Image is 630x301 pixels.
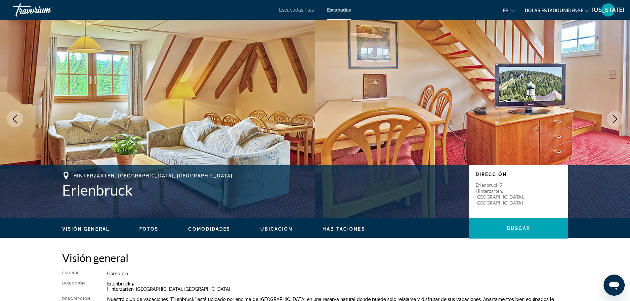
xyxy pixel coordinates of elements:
font: es [503,8,509,13]
button: Comodidades [188,226,230,232]
a: Escapadas Plus [279,7,314,13]
button: Next image [607,111,623,127]
button: Cambiar idioma [503,6,515,15]
button: Habitaciones [322,226,365,232]
div: Erlenbruck 5 Hinterzarten, [GEOGRAPHIC_DATA], [GEOGRAPHIC_DATA] [107,281,568,292]
p: Dirección [476,172,562,177]
div: Escribe [62,271,91,276]
p: Erlenbruck 5 Hinterzarten, [GEOGRAPHIC_DATA], [GEOGRAPHIC_DATA] [476,182,528,206]
span: Hinterzarten, [GEOGRAPHIC_DATA], [GEOGRAPHIC_DATA] [73,173,233,178]
button: Cambiar moneda [525,6,590,15]
button: Visión general [62,226,109,232]
button: Fotos [139,226,159,232]
font: Dólar estadounidense [525,8,583,13]
button: Menú de usuario [600,3,617,17]
button: Buscar [469,218,568,239]
div: Complejo [107,271,568,276]
font: [US_STATE] [592,6,624,13]
span: Buscar [507,226,530,231]
iframe: Botón para iniciar la ventana de mensajería [604,275,625,296]
a: Travorium [13,1,79,19]
button: Previous image [7,111,23,127]
a: Escapadas [327,7,351,13]
h2: Visión general [62,251,568,264]
h1: Erlenbruck [62,181,462,199]
button: Ubicación [260,226,293,232]
div: Dirección [62,281,91,292]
